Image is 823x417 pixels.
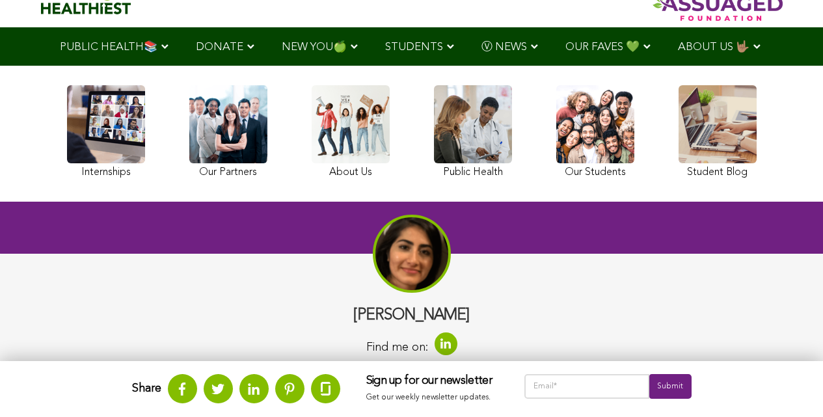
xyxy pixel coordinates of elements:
[565,42,640,53] span: OUR FAVES 💚
[366,374,498,388] h3: Sign up for our newsletter
[93,306,731,326] h3: [PERSON_NAME]
[649,374,691,399] input: Submit
[758,355,823,417] iframe: Chat Widget
[41,27,783,66] div: Navigation Menu
[366,337,428,358] span: Find me on:
[678,42,749,53] span: ABOUT US 🤟🏽
[321,382,331,396] img: glassdoor.svg
[481,42,527,53] span: Ⓥ NEWS
[196,42,243,53] span: DONATE
[524,374,650,399] input: Email*
[366,391,498,405] p: Get our weekly newsletter updates.
[132,383,161,394] strong: Share
[385,42,443,53] span: STUDENTS
[282,42,347,53] span: NEW YOU🍏
[60,42,157,53] span: PUBLIC HEALTH📚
